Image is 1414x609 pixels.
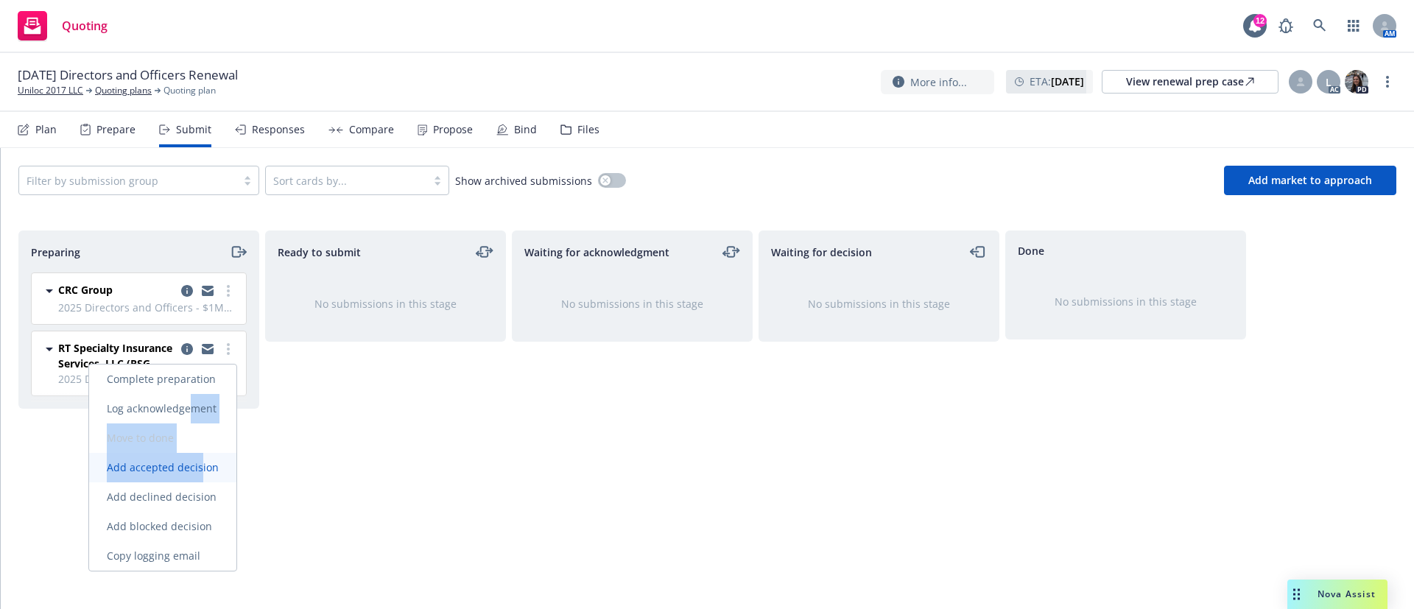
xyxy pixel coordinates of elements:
div: Responses [252,124,305,135]
span: L [1326,74,1332,90]
div: Propose [433,124,473,135]
span: RT Specialty Insurance Services, LLC (RSG Specialty, LLC) [58,340,175,371]
span: 2025 Directors and Officers - $1M D&O [58,371,237,387]
a: copy logging email [199,282,217,300]
a: Quoting [12,5,113,46]
a: copy logging email [199,340,217,358]
a: more [1379,73,1396,91]
span: 2025 Directors and Officers - $1M D&O [58,300,237,315]
div: Prepare [96,124,136,135]
button: Add market to approach [1224,166,1396,195]
a: Switch app [1339,11,1368,41]
a: moveLeftRight [476,243,493,261]
span: More info... [910,74,967,90]
a: copy logging email [178,340,196,358]
a: View renewal prep case [1102,70,1278,94]
a: moveRight [229,243,247,261]
a: more [219,282,237,300]
span: ETA : [1030,74,1084,89]
span: Complete preparation [89,372,233,386]
div: No submissions in this stage [289,296,482,311]
span: Add blocked decision [89,519,230,533]
a: Report a Bug [1271,11,1301,41]
div: No submissions in this stage [783,296,975,311]
div: No submissions in this stage [536,296,728,311]
span: [DATE] Directors and Officers Renewal [18,66,238,84]
div: Files [577,124,599,135]
div: Submit [176,124,211,135]
span: Log acknowledgement [89,401,234,415]
a: moveLeftRight [722,243,740,261]
img: photo [1345,70,1368,94]
span: Add declined decision [89,490,234,504]
div: Compare [349,124,394,135]
span: Waiting for acknowledgment [524,244,669,260]
button: Nova Assist [1287,580,1387,609]
strong: [DATE] [1051,74,1084,88]
span: CRC Group [58,282,113,298]
span: Preparing [31,244,80,260]
span: Nova Assist [1318,588,1376,600]
span: Add market to approach [1248,173,1372,187]
span: Ready to submit [278,244,361,260]
span: Show archived submissions [455,173,592,189]
a: more [219,340,237,358]
a: Quoting plans [95,84,152,97]
span: Waiting for decision [771,244,872,260]
span: Move to done [89,431,191,445]
span: Quoting plan [163,84,216,97]
div: Plan [35,124,57,135]
span: Quoting [62,20,108,32]
div: Drag to move [1287,580,1306,609]
div: No submissions in this stage [1030,294,1222,309]
a: moveLeft [969,243,987,261]
a: copy logging email [178,282,196,300]
span: Done [1018,243,1044,258]
a: Uniloc 2017 LLC [18,84,83,97]
div: Bind [514,124,537,135]
button: More info... [881,70,994,94]
span: Add accepted decision [89,460,236,474]
div: 12 [1253,14,1267,27]
span: Copy logging email [89,549,218,563]
div: View renewal prep case [1126,71,1254,93]
a: Search [1305,11,1334,41]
